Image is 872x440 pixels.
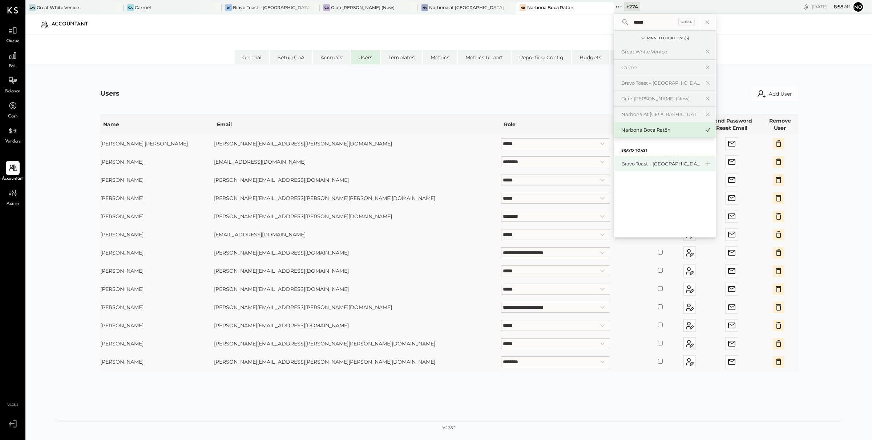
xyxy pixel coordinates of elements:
[100,135,214,153] td: [PERSON_NAME].[PERSON_NAME]
[235,50,269,64] li: General
[0,124,25,145] a: Vendors
[8,113,17,120] span: Cash
[127,4,134,11] div: Ca
[100,244,214,262] td: [PERSON_NAME]
[610,50,663,64] li: Slack Channels
[647,36,689,41] div: Pinned Locations ( 6 )
[100,335,214,353] td: [PERSON_NAME]
[458,50,511,64] li: Metrics Report
[214,207,501,225] td: [PERSON_NAME][EMAIL_ADDRESS][PERSON_NAME][DOMAIN_NAME]
[214,353,501,371] td: [PERSON_NAME][EMAIL_ADDRESS][PERSON_NAME][PERSON_NAME][DOMAIN_NAME]
[852,1,864,13] button: No
[331,4,395,11] div: Gran [PERSON_NAME] (New)
[214,244,501,262] td: [PERSON_NAME][EMAIL_ADDRESS][DOMAIN_NAME]
[803,3,810,11] div: copy link
[214,225,501,244] td: [EMAIL_ADDRESS][DOMAIN_NAME]
[214,371,501,389] td: [PERSON_NAME][EMAIL_ADDRESS][PERSON_NAME][DOMAIN_NAME]
[100,89,120,99] div: Users
[214,335,501,353] td: [PERSON_NAME][EMAIL_ADDRESS][PERSON_NAME][PERSON_NAME][DOMAIN_NAME]
[313,50,350,64] li: Accruals
[270,50,312,64] li: Setup CoA
[421,4,428,11] div: Na
[0,24,25,45] a: Queue
[351,50,380,64] li: Users
[520,4,526,11] div: NB
[323,4,330,11] div: GB
[512,50,571,64] li: Reporting Config
[6,38,20,45] span: Queue
[214,153,501,171] td: [EMAIL_ADDRESS][DOMAIN_NAME]
[0,49,25,70] a: P&L
[2,176,24,182] span: Accountant
[678,19,695,25] div: Clear
[5,139,21,145] span: Vendors
[621,80,700,87] div: Bravo Toast – [GEOGRAPHIC_DATA]
[100,262,214,280] td: [PERSON_NAME]
[214,298,501,316] td: [PERSON_NAME][EMAIL_ADDRESS][PERSON_NAME][DOMAIN_NAME]
[100,371,214,389] td: [PERSON_NAME]
[621,48,700,55] div: Great White Venice
[381,50,422,64] li: Templates
[621,127,700,133] div: Narbona Boca Ratōn
[37,4,79,11] div: Great White Venice
[100,153,214,171] td: [PERSON_NAME]
[5,88,20,95] span: Balance
[100,207,214,225] td: [PERSON_NAME]
[214,171,501,189] td: [PERSON_NAME][EMAIL_ADDRESS][DOMAIN_NAME]
[9,63,17,70] span: P&L
[624,2,640,11] div: + 274
[701,114,762,135] th: Send Password Reset Email
[214,280,501,298] td: [PERSON_NAME][EMAIL_ADDRESS][DOMAIN_NAME]
[812,3,851,10] div: [DATE]
[0,186,25,207] a: Admin
[214,189,501,207] td: [PERSON_NAME][EMAIL_ADDRESS][PERSON_NAME][PERSON_NAME][DOMAIN_NAME]
[0,161,25,182] a: Accountant
[135,4,151,11] div: Carmel
[0,74,25,95] a: Balance
[100,171,214,189] td: [PERSON_NAME]
[762,114,798,135] th: Remove User
[621,111,700,118] div: Narbona at [GEOGRAPHIC_DATA] LLC
[621,95,700,102] div: Gran [PERSON_NAME] (New)
[100,189,214,207] td: [PERSON_NAME]
[52,19,95,30] div: Accountant
[7,201,19,207] span: Admin
[572,50,609,64] li: Budgets
[527,4,573,11] div: Narbona Boca Ratōn
[621,148,647,153] label: Bravo Toast
[501,114,642,135] th: Role
[423,50,457,64] li: Metrics
[0,99,25,120] a: Cash
[100,353,214,371] td: [PERSON_NAME]
[751,87,798,101] button: Add User
[621,64,700,71] div: Carmel
[100,280,214,298] td: [PERSON_NAME]
[100,225,214,244] td: [PERSON_NAME]
[29,4,36,11] div: GW
[100,114,214,135] th: Name
[225,4,232,11] div: BT
[214,316,501,335] td: [PERSON_NAME][EMAIL_ADDRESS][DOMAIN_NAME]
[429,4,505,11] div: Narbona at [GEOGRAPHIC_DATA] LLC
[443,425,456,431] div: v 4.35.2
[214,114,501,135] th: Email
[100,316,214,335] td: [PERSON_NAME]
[233,4,309,11] div: Bravo Toast – [GEOGRAPHIC_DATA]
[214,262,501,280] td: [PERSON_NAME][EMAIL_ADDRESS][DOMAIN_NAME]
[100,298,214,316] td: [PERSON_NAME]
[214,135,501,153] td: [PERSON_NAME][EMAIL_ADDRESS][PERSON_NAME][DOMAIN_NAME]
[621,160,700,167] div: Bravo Toast – [GEOGRAPHIC_DATA]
